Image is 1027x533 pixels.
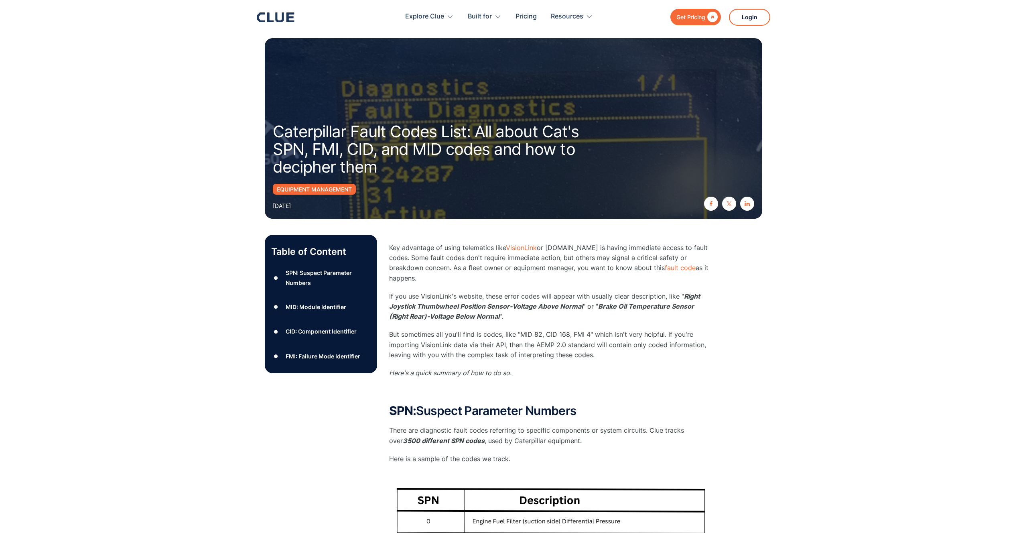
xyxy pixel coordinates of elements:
a: Login [729,9,770,26]
p: ‍ [389,386,710,396]
img: linkedin icon [745,201,750,206]
div: ‍FMI: Failure Mode Identifier [286,351,360,361]
div: ● [271,350,281,362]
div: Explore Clue [405,4,444,29]
a: Pricing [516,4,537,29]
p: There are diagnostic fault codes referring to specific components or system circuits. Clue tracks... [389,425,710,446]
img: twitter X icon [727,201,732,206]
div: Get Pricing [676,12,705,22]
div: ● [271,325,281,338]
h2: Suspect Parameter Numbers [389,404,710,417]
div: Built for [468,4,501,29]
a: ●‍FMI: Failure Mode Identifier [271,350,371,362]
div: Built for [468,4,492,29]
div: ● [271,301,281,313]
a: VisionLink [506,244,537,252]
div: MID: Module Identifier [286,302,346,312]
div:  [705,12,718,22]
a: ●MID: Module Identifier [271,301,371,313]
div: [DATE] [273,201,291,211]
p: Key advantage of using telematics like or [DOMAIN_NAME] is having immediate access to fault codes... [389,243,710,283]
div: CID: Component Identifier [286,326,357,336]
em: Here's a quick summary of how to do so. [389,369,511,377]
a: Get Pricing [670,9,721,25]
div: Resources [551,4,583,29]
a: fault code [665,264,696,272]
p: But sometimes all you'll find is codes, like "MID 82, CID 168, FMI 4" which isn't very helpful. I... [389,330,710,360]
p: Here is a sample of the codes we track. [389,454,710,464]
p: If you use VisionLink's website, these error codes will appear with usually clear description, li... [389,291,710,322]
img: facebook icon [708,201,714,206]
div: SPN: Suspect Parameter Numbers [286,268,371,288]
p: Table of Content [271,245,371,258]
div: ● [271,272,281,284]
em: 3500 different SPN codes [403,437,485,445]
a: ●CID: Component Identifier [271,325,371,338]
div: Resources [551,4,593,29]
h1: Caterpillar Fault Codes List: All about Cat's SPN, FMI, CID, and MID codes and how to decipher them [273,123,610,176]
a: ●SPN: Suspect Parameter Numbers [271,268,371,288]
a: Equipment Management [273,184,356,195]
div: Explore Clue [405,4,454,29]
strong: SPN: [389,403,416,418]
